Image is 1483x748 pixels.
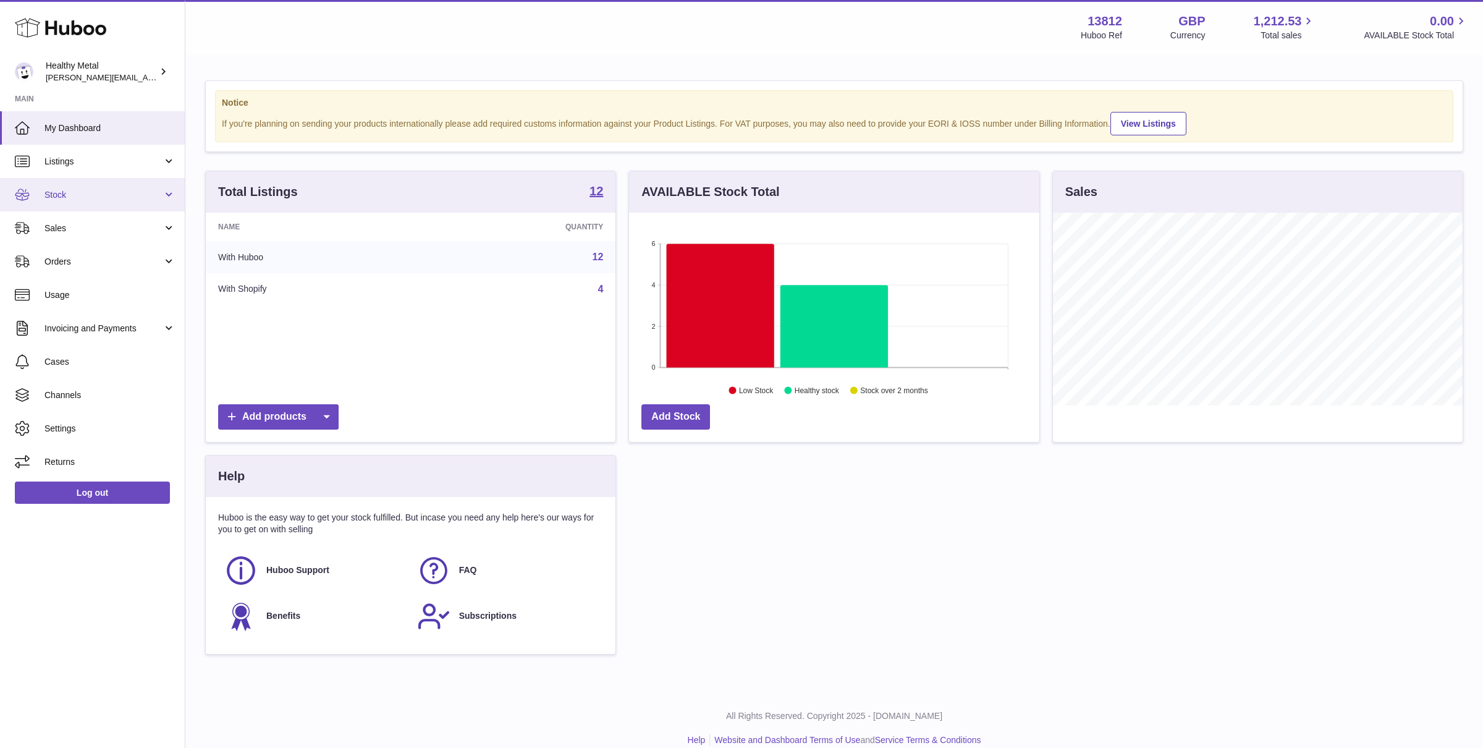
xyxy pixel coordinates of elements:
span: Sales [44,223,163,234]
span: Total sales [1261,30,1316,41]
a: Service Terms & Conditions [875,735,981,745]
text: 0 [652,363,656,371]
span: Settings [44,423,175,435]
span: Listings [44,156,163,168]
a: Website and Dashboard Terms of Use [714,735,860,745]
span: Returns [44,456,175,468]
a: 0.00 AVAILABLE Stock Total [1364,13,1468,41]
span: Stock [44,189,163,201]
span: Subscriptions [459,610,517,622]
a: 1,212.53 Total sales [1254,13,1316,41]
h3: Help [218,468,245,485]
td: With Huboo [206,241,427,273]
text: 2 [652,323,656,330]
span: My Dashboard [44,122,175,134]
span: 1,212.53 [1254,13,1302,30]
div: If you're planning on sending your products internationally please add required customs informati... [222,110,1447,135]
strong: 12 [589,185,603,197]
span: FAQ [459,564,477,576]
th: Name [206,213,427,241]
a: FAQ [417,554,598,587]
div: Huboo Ref [1081,30,1122,41]
span: AVAILABLE Stock Total [1364,30,1468,41]
span: Usage [44,289,175,301]
a: Huboo Support [224,554,405,587]
span: Orders [44,256,163,268]
li: and [710,734,981,746]
a: Help [688,735,706,745]
img: jose@healthy-metal.com [15,62,33,81]
h3: Sales [1065,184,1097,200]
p: All Rights Reserved. Copyright 2025 - [DOMAIN_NAME] [195,710,1473,722]
strong: GBP [1178,13,1205,30]
text: Low Stock [739,386,774,395]
a: 12 [589,185,603,200]
a: View Listings [1110,112,1186,135]
text: 4 [652,281,656,289]
span: Huboo Support [266,564,329,576]
td: With Shopify [206,273,427,305]
strong: Notice [222,97,1447,109]
text: Healthy stock [795,386,840,395]
span: [PERSON_NAME][EMAIL_ADDRESS][DOMAIN_NAME] [46,72,248,82]
a: Benefits [224,600,405,633]
text: Stock over 2 months [861,386,928,395]
span: 0.00 [1430,13,1454,30]
a: Subscriptions [417,600,598,633]
span: Invoicing and Payments [44,323,163,334]
span: Cases [44,356,175,368]
div: Currency [1170,30,1206,41]
a: Add products [218,404,339,430]
h3: Total Listings [218,184,298,200]
th: Quantity [427,213,616,241]
a: 4 [598,284,603,294]
p: Huboo is the easy way to get your stock fulfilled. But incase you need any help here's our ways f... [218,512,603,535]
text: 6 [652,240,656,247]
a: 12 [593,252,604,262]
span: Channels [44,389,175,401]
div: Healthy Metal [46,60,157,83]
a: Add Stock [641,404,710,430]
span: Benefits [266,610,300,622]
a: Log out [15,482,170,504]
strong: 13812 [1088,13,1122,30]
h3: AVAILABLE Stock Total [641,184,779,200]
